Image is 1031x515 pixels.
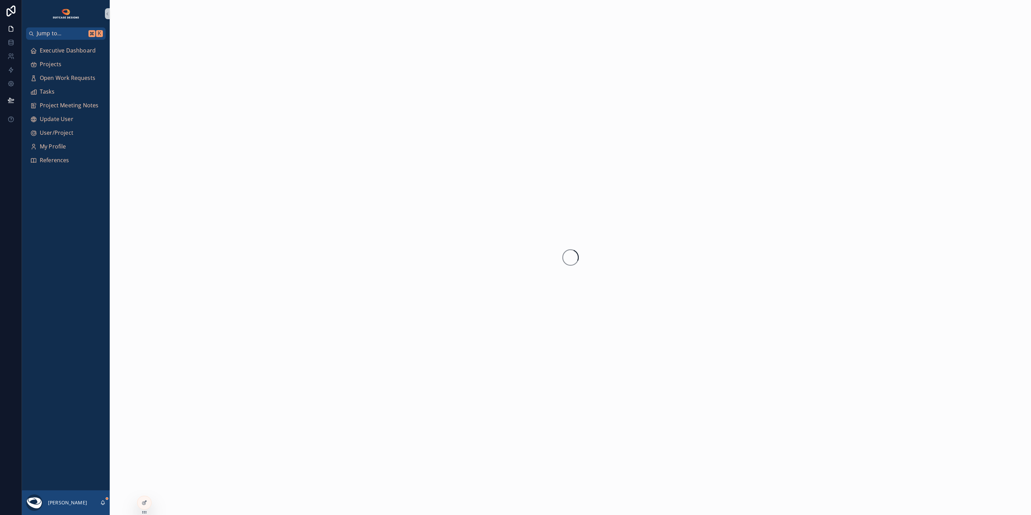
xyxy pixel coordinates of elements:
[26,113,106,125] a: Update User
[26,141,106,153] a: My Profile
[40,87,55,96] span: Tasks
[37,29,86,38] span: Jump to...
[26,45,106,57] a: Executive Dashboard
[40,115,73,124] span: Update User
[40,101,98,110] span: Project Meeting Notes
[40,129,73,137] span: User/Project
[26,127,106,139] a: User/Project
[26,27,106,40] button: Jump to...K
[26,72,106,84] a: Open Work Requests
[40,46,96,55] span: Executive Dashboard
[40,74,95,83] span: Open Work Requests
[40,142,66,151] span: My Profile
[48,499,87,506] p: [PERSON_NAME]
[26,154,106,167] a: References
[26,86,106,98] a: Tasks
[40,60,61,69] span: Projects
[52,8,80,19] img: App logo
[40,156,69,165] span: References
[97,31,102,36] span: K
[26,58,106,71] a: Projects
[26,99,106,112] a: Project Meeting Notes
[22,40,110,176] div: scrollable content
